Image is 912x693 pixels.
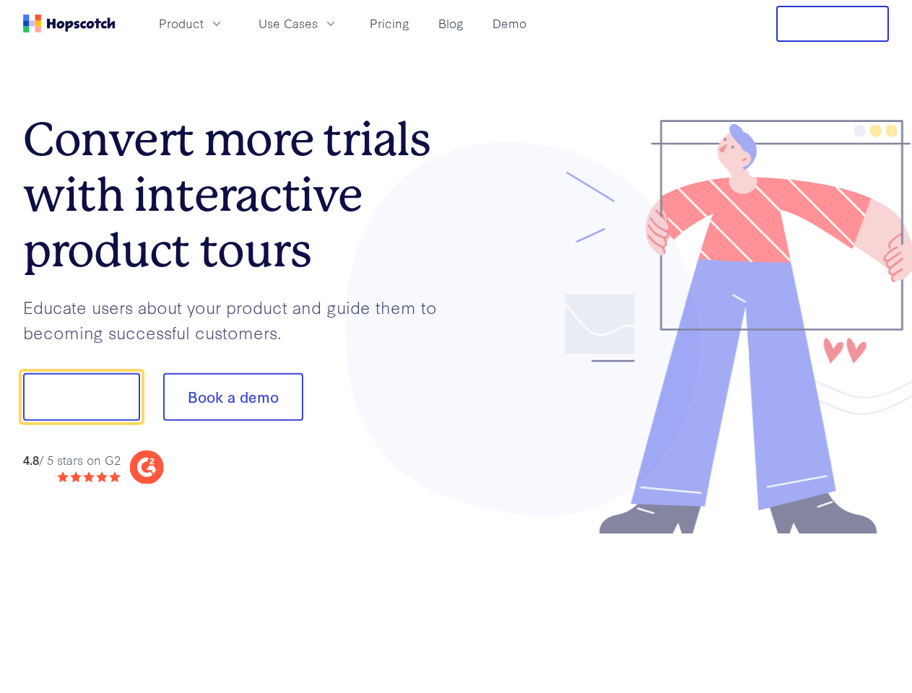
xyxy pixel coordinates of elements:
[159,14,204,32] span: Product
[776,6,889,42] button: Free Trial
[23,373,140,421] button: Show me!
[150,12,233,35] button: Product
[250,12,347,35] button: Use Cases
[259,14,318,32] span: Use Cases
[23,450,121,468] div: / 5 stars on G2
[23,112,456,278] h1: Convert more trials with interactive product tours
[23,295,456,344] p: Educate users about your product and guide them to becoming successful customers.
[364,12,415,35] a: Pricing
[23,14,116,32] a: Home
[433,12,469,35] a: Blog
[163,373,303,421] button: Book a demo
[23,450,39,467] strong: 4.8
[487,12,532,35] a: Demo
